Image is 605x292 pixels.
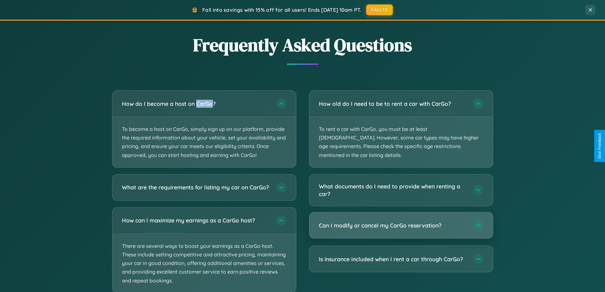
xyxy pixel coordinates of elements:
[309,117,493,167] p: To rent a car with CarGo, you must be at least [DEMOGRAPHIC_DATA]. However, some car types may ha...
[122,183,270,191] h3: What are the requirements for listing my car on CarGo?
[319,221,467,229] h3: Can I modify or cancel my CarGo reservation?
[122,100,270,108] h3: How do I become a host on CarGo?
[112,33,493,57] h2: Frequently Asked Questions
[202,7,361,13] span: Fall into savings with 15% off for all users! Ends [DATE] 10am PT.
[319,182,467,198] h3: What documents do I need to provide when renting a car?
[122,216,270,224] h3: How can I maximize my earnings as a CarGo host?
[112,117,296,167] p: To become a host on CarGo, simply sign up on our platform, provide the required information about...
[319,100,467,108] h3: How old do I need to be to rent a car with CarGo?
[366,4,393,15] button: FALL15
[319,255,467,263] h3: Is insurance included when I rent a car through CarGo?
[597,133,602,159] div: Give Feedback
